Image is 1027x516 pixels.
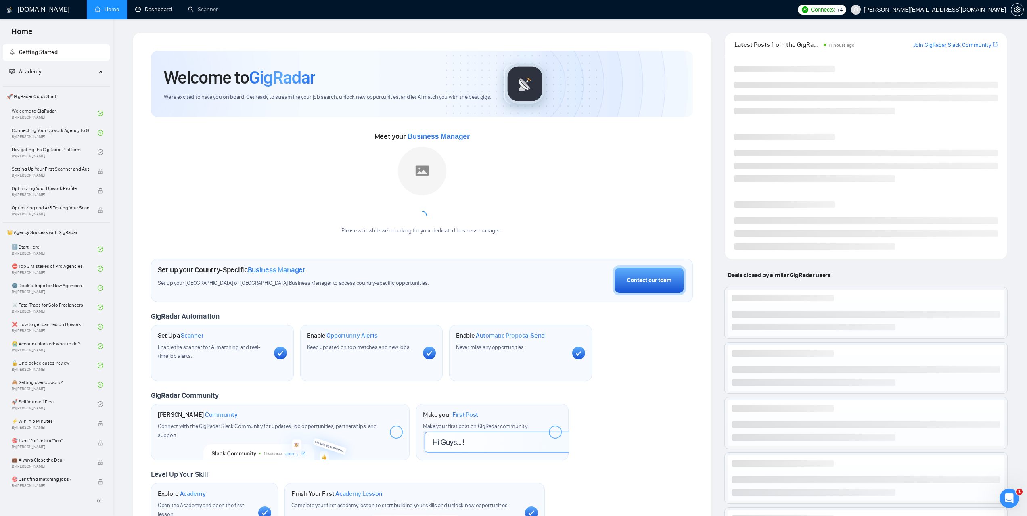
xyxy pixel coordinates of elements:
[98,247,103,252] span: check-circle
[307,332,378,340] h1: Enable
[4,224,109,240] span: 👑 Agency Success with GigRadar
[913,41,991,50] a: Join GigRadar Slack Community
[307,344,411,351] span: Keep updated on top matches and new jobs.
[12,143,98,161] a: Navigating the GigRadar PlatformBy[PERSON_NAME]
[9,69,15,74] span: fund-projection-screen
[95,6,119,13] a: homeHome
[12,204,89,212] span: Optimizing and A/B Testing Your Scanner for Better Results
[398,147,446,195] img: placeholder.png
[828,42,855,48] span: 11 hours ago
[505,64,545,104] img: gigradar-logo.png
[1011,6,1023,13] span: setting
[158,265,305,274] h1: Set up your Country-Specific
[291,502,509,509] span: Complete your first academy lesson to start building your skills and unlock new opportunities.
[4,88,109,104] span: 🚀 GigRadar Quick Start
[12,376,98,394] a: 🙈 Getting over Upwork?By[PERSON_NAME]
[151,312,219,321] span: GigRadar Automation
[3,44,110,61] li: Getting Started
[5,26,39,43] span: Home
[12,184,89,192] span: Optimizing Your Upwork Profile
[408,132,470,140] span: Business Manager
[1011,3,1024,16] button: setting
[98,479,103,485] span: lock
[158,280,475,287] span: Set up your [GEOGRAPHIC_DATA] or [GEOGRAPHIC_DATA] Business Manager to access country-specific op...
[811,5,835,14] span: Connects:
[158,423,377,439] span: Connect with the GigRadar Slack Community for updates, job opportunities, partnerships, and support.
[452,411,478,419] span: First Post
[205,411,238,419] span: Community
[12,425,89,430] span: By [PERSON_NAME]
[98,111,103,116] span: check-circle
[415,209,429,223] span: loading
[98,401,103,407] span: check-circle
[12,124,98,142] a: Connecting Your Upwork Agency to GigRadarBy[PERSON_NAME]
[96,497,104,505] span: double-left
[188,6,218,13] a: searchScanner
[98,169,103,174] span: lock
[12,299,98,316] a: ☠️ Fatal Traps for Solo FreelancersBy[PERSON_NAME]
[993,41,998,48] a: export
[724,268,834,282] span: Deals closed by similar GigRadar users
[12,318,98,336] a: ❌ How to get banned on UpworkBy[PERSON_NAME]
[158,411,238,419] h1: [PERSON_NAME]
[98,363,103,368] span: check-circle
[249,67,315,88] span: GigRadar
[12,445,89,449] span: By [PERSON_NAME]
[98,440,103,446] span: lock
[12,483,89,488] span: By [PERSON_NAME]
[98,343,103,349] span: check-circle
[423,423,528,430] span: Make your first post on GigRadar community.
[98,188,103,194] span: lock
[12,173,89,178] span: By [PERSON_NAME]
[12,395,98,413] a: 🚀 Sell Yourself FirstBy[PERSON_NAME]
[98,421,103,426] span: lock
[98,207,103,213] span: lock
[19,49,58,56] span: Getting Started
[1000,489,1019,508] iframe: Intercom live chat
[291,490,382,498] h1: Finish Your First
[151,391,219,400] span: GigRadar Community
[423,411,478,419] h1: Make your
[181,332,203,340] span: Scanner
[613,265,686,295] button: Contact our team
[180,490,206,498] span: Academy
[12,260,98,278] a: ⛔ Top 3 Mistakes of Pro AgenciesBy[PERSON_NAME]
[853,7,859,13] span: user
[12,464,89,469] span: By [PERSON_NAME]
[12,165,89,173] span: Setting Up Your First Scanner and Auto-Bidder
[12,192,89,197] span: By [PERSON_NAME]
[98,149,103,155] span: check-circle
[248,265,305,274] span: Business Manager
[151,470,208,479] span: Level Up Your Skill
[158,332,203,340] h1: Set Up a
[9,68,41,75] span: Academy
[337,227,507,235] div: Please wait while we're looking for your dedicated business manager...
[374,132,470,141] span: Meet your
[12,357,98,374] a: 🔓 Unblocked cases: reviewBy[PERSON_NAME]
[164,94,491,101] span: We're excited to have you on board. Get ready to streamline your job search, unlock new opportuni...
[135,6,172,13] a: dashboardDashboard
[98,285,103,291] span: check-circle
[98,305,103,310] span: check-circle
[456,332,545,340] h1: Enable
[627,276,671,285] div: Contact our team
[12,437,89,445] span: 🎯 Turn “No” into a “Yes”
[12,240,98,258] a: 1️⃣ Start HereBy[PERSON_NAME]
[837,5,843,14] span: 74
[476,332,545,340] span: Automatic Proposal Send
[1011,6,1024,13] a: setting
[456,344,525,351] span: Never miss any opportunities.
[12,337,98,355] a: 😭 Account blocked: what to do?By[PERSON_NAME]
[7,4,13,17] img: logo
[158,344,260,359] span: Enable the scanner for AI matching and real-time job alerts.
[1016,489,1023,495] span: 1
[12,279,98,297] a: 🌚 Rookie Traps for New AgenciesBy[PERSON_NAME]
[164,67,315,88] h1: Welcome to
[734,40,821,50] span: Latest Posts from the GigRadar Community
[19,68,41,75] span: Academy
[326,332,378,340] span: Opportunity Alerts
[158,490,206,498] h1: Explore
[12,475,89,483] span: 🎯 Can't find matching jobs?
[335,490,382,498] span: Academy Lesson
